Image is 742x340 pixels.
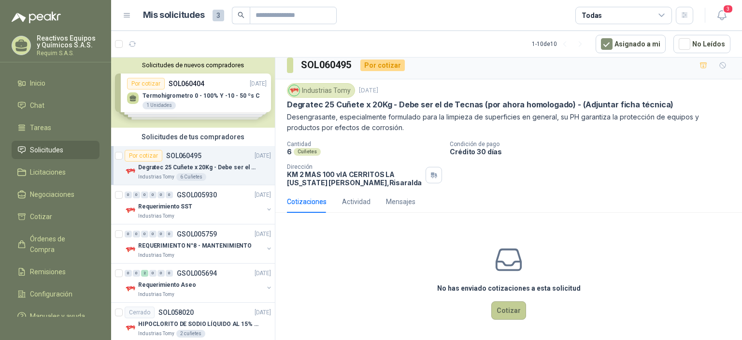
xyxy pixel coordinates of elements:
[12,163,100,181] a: Licitaciones
[141,270,148,277] div: 2
[166,270,173,277] div: 0
[255,191,271,200] p: [DATE]
[138,163,258,172] p: Degratec 25 Cuñete x 20Kg - Debe ser el de Tecnas (por ahora homologado) - (Adjuntar ficha técnica)
[12,96,100,115] a: Chat
[30,189,74,200] span: Negociaciones
[125,165,136,177] img: Company Logo
[287,196,327,207] div: Cotizaciones
[12,141,100,159] a: Solicitudes
[138,212,174,220] p: Industrias Tomy
[287,163,422,170] p: Dirección
[133,270,140,277] div: 0
[12,285,100,303] a: Configuración
[176,330,205,338] div: 2 cuñetes
[138,251,174,259] p: Industrias Tomy
[12,263,100,281] a: Remisiones
[450,148,738,156] p: Crédito 30 días
[342,196,371,207] div: Actividad
[125,228,273,259] a: 0 0 0 0 0 0 GSOL005759[DATE] Company LogoREQUERIMIENTO N°8 - MANTENIMIENTOIndustrias Tomy
[287,83,355,98] div: Industrias Tomy
[125,283,136,295] img: Company Logo
[138,330,174,338] p: Industrias Tomy
[255,151,271,161] p: [DATE]
[713,7,730,24] button: 3
[158,309,194,316] p: SOL058020
[287,100,673,110] p: Degratec 25 Cuñete x 20Kg - Debe ser el de Tecnas (por ahora homologado) - (Adjuntar ficha técnica)
[177,270,217,277] p: GSOL005694
[166,231,173,237] div: 0
[30,100,44,111] span: Chat
[12,118,100,137] a: Tareas
[582,10,602,21] div: Todas
[255,269,271,278] p: [DATE]
[125,205,136,216] img: Company Logo
[111,128,275,146] div: Solicitudes de tus compradores
[125,267,273,298] a: 0 0 2 0 0 0 GSOL005694[DATE] Company LogoRequerimiento AseoIndustrias Tomy
[30,167,66,177] span: Licitaciones
[12,307,100,325] a: Manuales y ayuda
[12,12,61,23] img: Logo peakr
[450,141,738,148] p: Condición de pago
[125,322,136,334] img: Company Logo
[12,207,100,226] a: Cotizar
[491,301,526,320] button: Cotizar
[133,192,140,198] div: 0
[111,146,275,185] a: Por cotizarSOL060495[DATE] Company LogoDegratec 25 Cuñete x 20Kg - Debe ser el de Tecnas (por aho...
[437,283,581,294] h3: No has enviado cotizaciones a esta solicitud
[532,36,588,52] div: 1 - 10 de 10
[255,308,271,317] p: [DATE]
[287,112,730,133] p: Desengrasante, especialmente formulado para la limpieza de superficies en general, su PH garantiz...
[157,270,165,277] div: 0
[125,307,155,318] div: Cerrado
[177,192,217,198] p: GSOL005930
[12,230,100,259] a: Órdenes de Compra
[125,192,132,198] div: 0
[30,145,63,155] span: Solicitudes
[30,289,72,299] span: Configuración
[30,122,51,133] span: Tareas
[359,86,378,95] p: [DATE]
[133,231,140,237] div: 0
[138,202,192,211] p: Requerimiento SST
[37,50,100,56] p: Requim S.A.S.
[176,173,206,181] div: 6 Cuñetes
[149,192,157,198] div: 0
[673,35,730,53] button: No Leídos
[287,141,442,148] p: Cantidad
[287,148,292,156] p: 6
[386,196,415,207] div: Mensajes
[125,150,162,162] div: Por cotizar
[143,8,205,22] h1: Mis solicitudes
[294,148,321,156] div: Cuñetes
[289,85,300,96] img: Company Logo
[157,192,165,198] div: 0
[111,58,275,128] div: Solicitudes de nuevos compradoresPor cotizarSOL060404[DATE] Termohigrometro 0 - 100% Y -10 - 50 º...
[138,173,174,181] p: Industrias Tomy
[301,58,353,73] h3: SOL060495
[30,78,45,89] span: Inicio
[30,266,66,277] span: Remisiones
[141,231,148,237] div: 0
[141,192,148,198] div: 0
[12,185,100,204] a: Negociaciones
[149,231,157,237] div: 0
[125,231,132,237] div: 0
[360,59,405,71] div: Por cotizar
[723,4,733,14] span: 3
[125,189,273,220] a: 0 0 0 0 0 0 GSOL005930[DATE] Company LogoRequerimiento SSTIndustrias Tomy
[138,291,174,298] p: Industrias Tomy
[30,234,90,255] span: Órdenes de Compra
[149,270,157,277] div: 0
[125,244,136,255] img: Company Logo
[12,74,100,92] a: Inicio
[138,241,252,251] p: REQUERIMIENTO N°8 - MANTENIMIENTO
[30,211,52,222] span: Cotizar
[238,12,244,18] span: search
[287,170,422,187] p: KM 2 MAS 100 vIA CERRITOS LA [US_STATE] [PERSON_NAME] , Risaralda
[138,320,258,329] p: HIPOCLORITO DE SODIO LÍQUIDO AL 15% CONT NETO 20L
[37,35,100,48] p: Reactivos Equipos y Químicos S.A.S.
[255,230,271,239] p: [DATE]
[138,281,196,290] p: Requerimiento Aseo
[213,10,224,21] span: 3
[166,152,201,159] p: SOL060495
